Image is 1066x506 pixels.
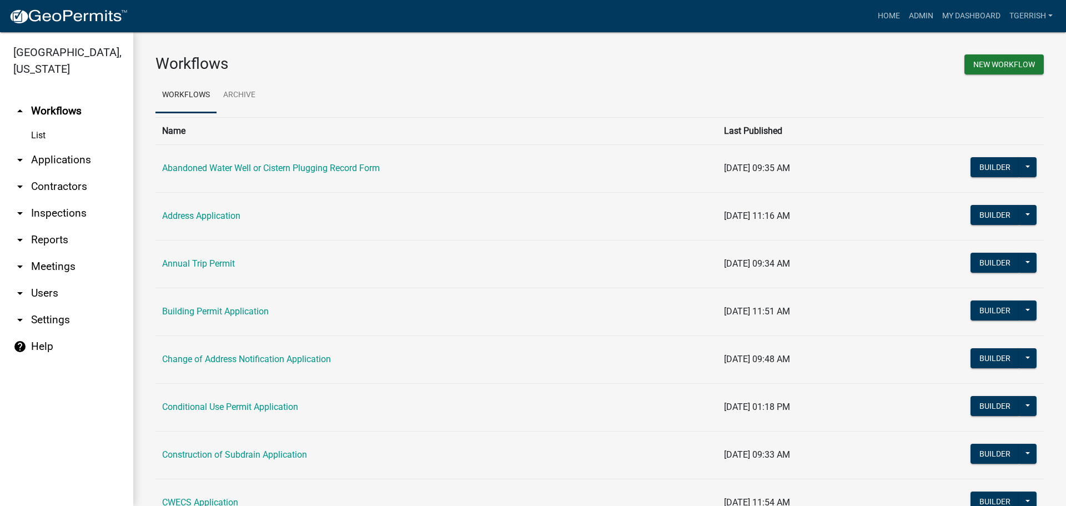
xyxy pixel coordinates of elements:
[13,287,27,300] i: arrow_drop_down
[13,313,27,327] i: arrow_drop_down
[13,153,27,167] i: arrow_drop_down
[873,6,904,27] a: Home
[13,180,27,193] i: arrow_drop_down
[162,211,240,221] a: Address Application
[162,354,331,364] a: Change of Address Notification Application
[971,253,1019,273] button: Builder
[971,444,1019,464] button: Builder
[162,449,307,460] a: Construction of Subdrain Application
[971,157,1019,177] button: Builder
[162,402,298,412] a: Conditional Use Permit Application
[717,117,879,144] th: Last Published
[13,104,27,118] i: arrow_drop_up
[964,54,1044,74] button: New Workflow
[724,449,790,460] span: [DATE] 09:33 AM
[162,258,235,269] a: Annual Trip Permit
[971,396,1019,416] button: Builder
[13,207,27,220] i: arrow_drop_down
[904,6,938,27] a: Admin
[155,54,591,73] h3: Workflows
[724,163,790,173] span: [DATE] 09:35 AM
[155,117,717,144] th: Name
[724,258,790,269] span: [DATE] 09:34 AM
[724,306,790,317] span: [DATE] 11:51 AM
[162,163,380,173] a: Abandoned Water Well or Cistern Plugging Record Form
[13,233,27,247] i: arrow_drop_down
[938,6,1005,27] a: My Dashboard
[724,211,790,221] span: [DATE] 11:16 AM
[155,78,217,113] a: Workflows
[724,402,790,412] span: [DATE] 01:18 PM
[162,306,269,317] a: Building Permit Application
[971,205,1019,225] button: Builder
[217,78,262,113] a: Archive
[971,348,1019,368] button: Builder
[724,354,790,364] span: [DATE] 09:48 AM
[1005,6,1057,27] a: TGERRISH
[13,340,27,353] i: help
[971,300,1019,320] button: Builder
[13,260,27,273] i: arrow_drop_down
